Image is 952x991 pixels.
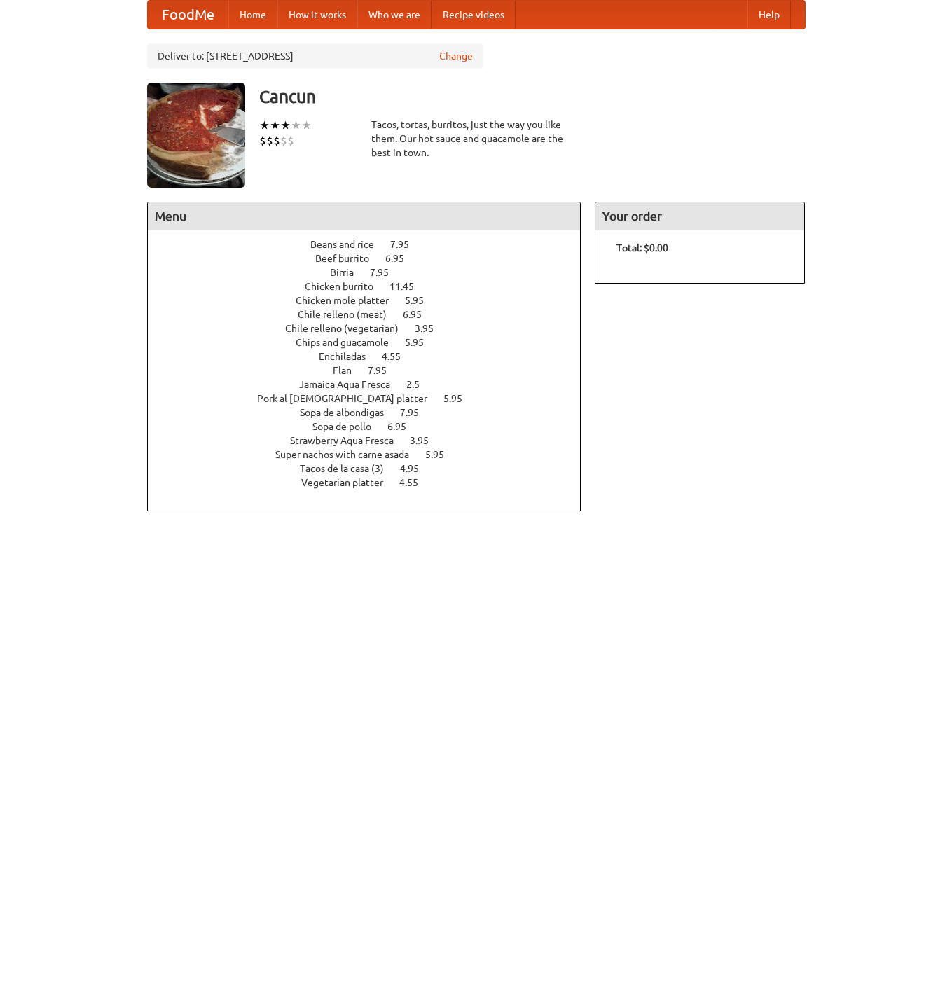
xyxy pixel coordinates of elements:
span: Chile relleno (meat) [298,309,401,320]
li: $ [259,133,266,148]
span: 4.55 [399,477,432,488]
span: 7.95 [390,239,423,250]
a: Chile relleno (vegetarian) 3.95 [285,323,460,334]
span: 5.95 [443,393,476,404]
a: Enchiladas 4.55 [319,351,427,362]
a: How it works [277,1,357,29]
span: 4.55 [382,351,415,362]
a: Recipe videos [432,1,516,29]
span: Tacos de la casa (3) [300,463,398,474]
span: Beef burrito [315,253,383,264]
li: ★ [259,118,270,133]
a: Sopa de albondigas 7.95 [300,407,445,418]
div: Deliver to: [STREET_ADDRESS] [147,43,483,69]
li: $ [287,133,294,148]
a: Home [228,1,277,29]
a: Pork al [DEMOGRAPHIC_DATA] platter 5.95 [257,393,488,404]
span: Enchiladas [319,351,380,362]
a: Birria 7.95 [330,267,415,278]
span: Pork al [DEMOGRAPHIC_DATA] platter [257,393,441,404]
h4: Menu [148,202,581,230]
a: Sopa de pollo 6.95 [312,421,432,432]
a: Chile relleno (meat) 6.95 [298,309,448,320]
a: Vegetarian platter 4.55 [301,477,444,488]
span: 3.95 [415,323,448,334]
span: Chips and guacamole [296,337,403,348]
span: 5.95 [405,295,438,306]
span: Sopa de pollo [312,421,385,432]
span: Super nachos with carne asada [275,449,423,460]
a: Strawberry Aqua Fresca 3.95 [290,435,455,446]
a: Flan 7.95 [333,365,413,376]
span: 7.95 [370,267,403,278]
span: 6.95 [385,253,418,264]
span: Sopa de albondigas [300,407,398,418]
h4: Your order [595,202,804,230]
img: angular.jpg [147,83,245,188]
li: $ [280,133,287,148]
span: Strawberry Aqua Fresca [290,435,408,446]
span: 5.95 [405,337,438,348]
h3: Cancun [259,83,806,111]
a: Chicken burrito 11.45 [305,281,440,292]
li: ★ [270,118,280,133]
li: ★ [291,118,301,133]
a: FoodMe [148,1,228,29]
a: Jamaica Aqua Fresca 2.5 [299,379,446,390]
span: 6.95 [387,421,420,432]
span: Jamaica Aqua Fresca [299,379,404,390]
a: Super nachos with carne asada 5.95 [275,449,470,460]
span: Chile relleno (vegetarian) [285,323,413,334]
a: Who we are [357,1,432,29]
li: ★ [301,118,312,133]
span: 6.95 [403,309,436,320]
span: 7.95 [400,407,433,418]
li: $ [273,133,280,148]
span: 2.5 [406,379,434,390]
span: 11.45 [389,281,428,292]
a: Chicken mole platter 5.95 [296,295,450,306]
span: Chicken burrito [305,281,387,292]
span: 3.95 [410,435,443,446]
span: 7.95 [368,365,401,376]
span: Flan [333,365,366,376]
span: Vegetarian platter [301,477,397,488]
a: Change [439,49,473,63]
b: Total: $0.00 [616,242,668,254]
span: 4.95 [400,463,433,474]
a: Tacos de la casa (3) 4.95 [300,463,445,474]
a: Help [747,1,791,29]
span: Chicken mole platter [296,295,403,306]
span: 5.95 [425,449,458,460]
span: Birria [330,267,368,278]
span: Beans and rice [310,239,388,250]
a: Beef burrito 6.95 [315,253,430,264]
div: Tacos, tortas, burritos, just the way you like them. Our hot sauce and guacamole are the best in ... [371,118,581,160]
a: Chips and guacamole 5.95 [296,337,450,348]
a: Beans and rice 7.95 [310,239,435,250]
li: ★ [280,118,291,133]
li: $ [266,133,273,148]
